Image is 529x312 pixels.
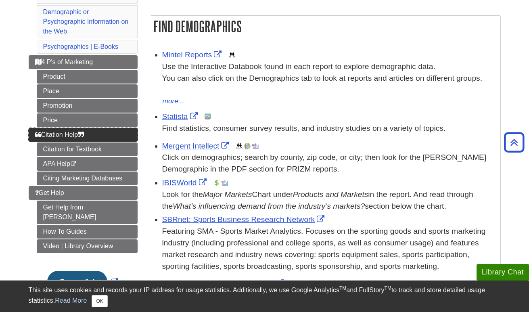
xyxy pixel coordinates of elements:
[162,152,496,175] div: Click on demographics; search by county, zip code, or city; then look for the [PERSON_NAME] Demog...
[43,8,129,35] a: Demographic or Psychographic Information on the Web
[45,278,120,285] a: Link opens in new window
[37,239,138,253] a: Video | Library Overview
[29,55,138,69] a: 4 P's of Marketing
[252,143,259,149] img: Industry Report
[162,50,224,59] a: Link opens in new window
[37,201,138,224] a: Get Help from [PERSON_NAME]
[205,113,211,120] img: Statistics
[162,178,209,187] a: Link opens in new window
[37,84,138,98] a: Place
[173,202,365,210] i: What’s influencing demand from the industry’s markets?
[162,279,286,288] a: Link opens in new window
[55,297,87,304] a: Read More
[35,189,64,196] span: Get Help
[222,180,228,186] img: Industry Report
[339,285,346,291] sup: TM
[229,52,235,58] img: Demographics
[236,143,243,149] img: Demographics
[37,113,138,127] a: Price
[203,190,252,199] i: Major Markets
[244,143,251,149] img: Company Information
[385,285,391,291] sup: TM
[35,59,93,65] span: 4 P's of Marketing
[35,131,84,138] span: Citation Help
[293,190,368,199] i: Products and Markets
[162,142,231,150] a: Link opens in new window
[37,172,138,185] a: Citing Marketing Databases
[162,123,496,134] p: Find statistics, consumer survey results, and industry studies on a variety of topics.
[37,99,138,113] a: Promotion
[37,157,138,171] a: APA Help
[29,186,138,200] a: Get Help
[162,226,496,272] p: Featuring SMA - Sports Market Analytics. Focuses on the sporting goods and sports marketing indus...
[29,285,501,307] div: This site uses cookies and records your IP address for usage statistics. Additionally, we use Goo...
[70,161,77,167] i: This link opens in a new window
[162,61,496,96] div: Use the Interactive Databook found in each report to explore demographic data. You can also click...
[92,295,107,307] button: Close
[162,96,185,107] button: more...
[477,264,529,281] button: Library Chat
[501,137,527,148] a: Back to Top
[162,215,327,224] a: Link opens in new window
[213,180,220,186] img: Financial Report
[37,142,138,156] a: Citation for Textbook
[43,43,118,50] a: Psychographics | E-Books
[29,128,138,142] a: Citation Help
[47,271,107,293] button: En español
[162,112,200,121] a: Link opens in new window
[37,70,138,84] a: Product
[162,189,496,212] div: Look for the Chart under in the report. And read through the section below the chart.
[150,16,500,37] h2: Find Demographics
[37,225,138,239] a: How To Guides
